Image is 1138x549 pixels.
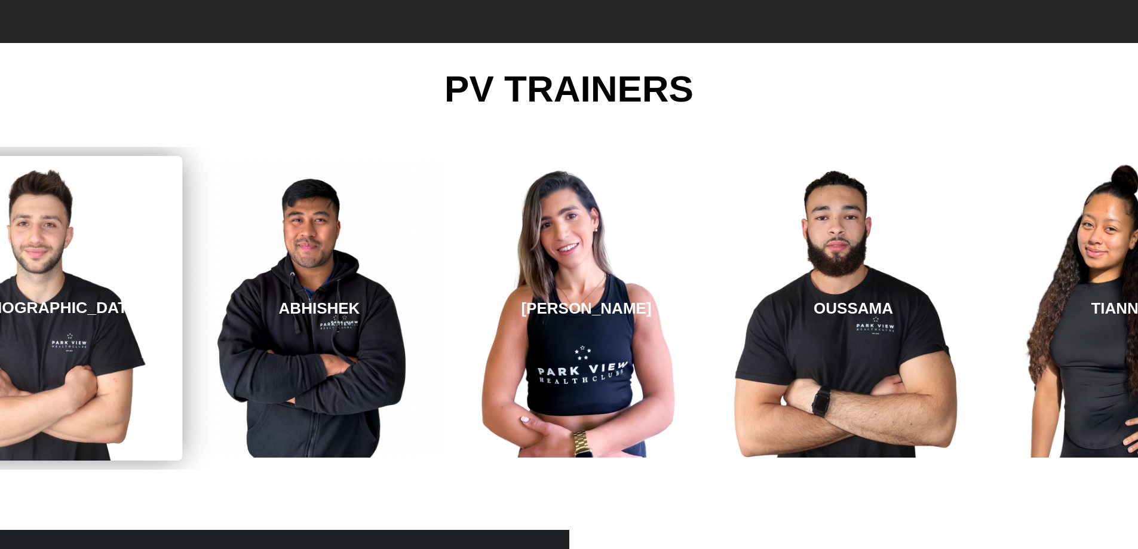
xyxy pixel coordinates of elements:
[668,509,717,519] b: JOIN NOW
[192,159,447,458] a: ABHISHEK
[441,61,697,117] span: PV TRAINERS
[1,501,1137,528] a: JOIN ANY GYM & GET 100% FREE ACCESS TO PVTV -JOIN NOW
[1,501,1137,528] p: JOIN ANY GYM & GET 100% FREE ACCESS TO PVTV -
[279,299,360,318] h3: ABHISHEK
[814,299,893,318] h3: OUSSAMA
[521,299,651,318] h3: [PERSON_NAME]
